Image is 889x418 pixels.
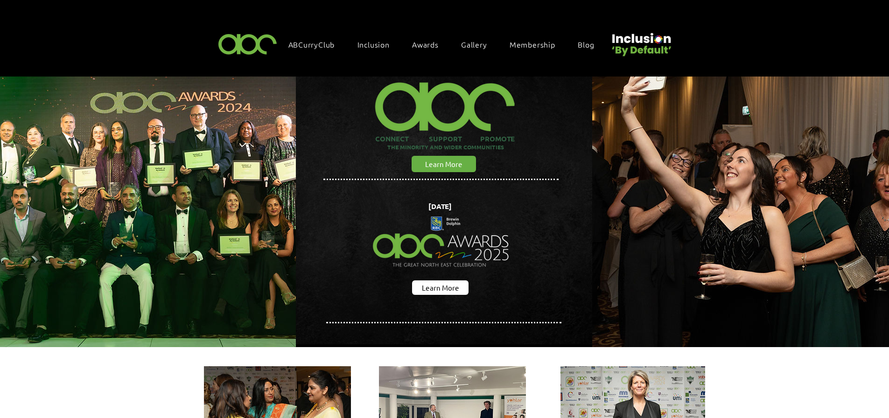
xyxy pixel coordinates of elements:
[370,70,519,134] img: ABC-Logo-Blank-Background-01-01-2_edited.png
[461,39,487,49] span: Gallery
[353,35,404,54] div: Inclusion
[428,202,452,211] span: [DATE]
[425,159,462,169] span: Learn More
[412,156,476,172] a: Learn More
[284,35,349,54] a: ABCurryClub
[357,39,390,49] span: Inclusion
[296,77,593,344] img: abc background hero black.png
[216,30,280,57] img: ABC-Logo-Blank-Background-01-01-2.png
[578,39,594,49] span: Blog
[375,134,515,143] span: CONNECT SUPPORT PROMOTE
[422,283,459,293] span: Learn More
[505,35,569,54] a: Membership
[407,35,453,54] div: Awards
[288,39,335,49] span: ABCurryClub
[412,39,439,49] span: Awards
[510,39,555,49] span: Membership
[609,25,673,57] img: Untitled design (22).png
[573,35,608,54] a: Blog
[284,35,609,54] nav: Site
[364,199,518,285] img: Northern Insights Double Pager Apr 2025.png
[456,35,501,54] a: Gallery
[412,280,469,295] a: Learn More
[387,143,504,151] span: THE MINORITY AND WIDER COMMUNITIES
